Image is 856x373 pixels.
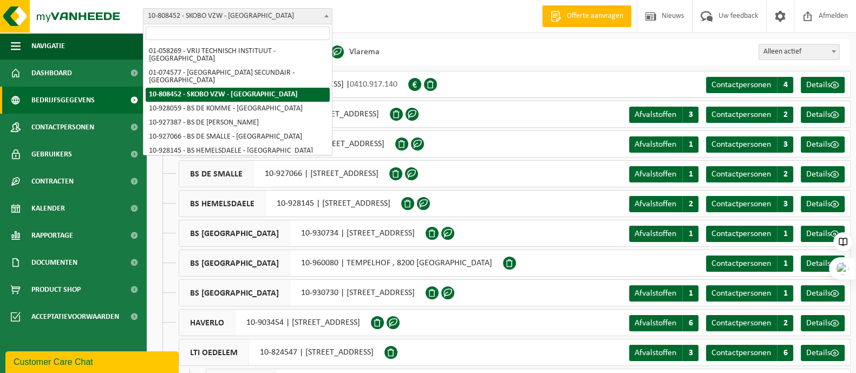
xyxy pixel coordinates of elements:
[706,226,793,242] a: Contactpersonen 1
[31,32,65,60] span: Navigatie
[711,349,771,357] span: Contactpersonen
[682,226,698,242] span: 1
[711,259,771,268] span: Contactpersonen
[179,339,384,366] div: 10-824547 | [STREET_ADDRESS]
[806,200,831,208] span: Details
[629,285,698,302] a: Afvalstoffen 1
[806,259,831,268] span: Details
[179,191,266,217] span: BS HEMELSDAELE
[31,195,65,222] span: Kalender
[706,107,793,123] a: Contactpersonen 2
[179,220,426,247] div: 10-930734 | [STREET_ADDRESS]
[806,289,831,298] span: Details
[777,256,793,272] span: 1
[179,160,389,187] div: 10-927066 | [STREET_ADDRESS]
[806,140,831,149] span: Details
[806,170,831,179] span: Details
[682,107,698,123] span: 3
[635,170,676,179] span: Afvalstoffen
[706,77,793,93] a: Contactpersonen 4
[179,190,401,217] div: 10-928145 | [STREET_ADDRESS]
[711,230,771,238] span: Contactpersonen
[143,9,332,24] span: 10-808452 - SKOBO VZW - BRUGGE
[711,170,771,179] span: Contactpersonen
[635,140,676,149] span: Afvalstoffen
[350,80,397,89] span: 0410.917.140
[801,136,845,153] a: Details
[711,110,771,119] span: Contactpersonen
[31,303,119,330] span: Acceptatievoorwaarden
[777,166,793,182] span: 2
[711,81,771,89] span: Contactpersonen
[801,166,845,182] a: Details
[806,81,831,89] span: Details
[146,144,330,158] li: 10-928145 - BS HEMELSDAELE - [GEOGRAPHIC_DATA]
[31,114,94,141] span: Contactpersonen
[31,222,73,249] span: Rapportage
[31,276,81,303] span: Product Shop
[635,200,676,208] span: Afvalstoffen
[629,107,698,123] a: Afvalstoffen 3
[629,196,698,212] a: Afvalstoffen 2
[777,285,793,302] span: 1
[806,319,831,328] span: Details
[143,8,332,24] span: 10-808452 - SKOBO VZW - BRUGGE
[801,285,845,302] a: Details
[706,345,793,361] a: Contactpersonen 6
[542,5,631,27] a: Offerte aanvragen
[706,166,793,182] a: Contactpersonen 2
[179,339,249,365] span: LTI OEDELEM
[682,285,698,302] span: 1
[179,220,290,246] span: BS [GEOGRAPHIC_DATA]
[706,136,793,153] a: Contactpersonen 3
[801,107,845,123] a: Details
[179,280,290,306] span: BS [GEOGRAPHIC_DATA]
[801,345,845,361] a: Details
[331,44,380,60] li: Vlarema
[31,141,72,168] span: Gebruikers
[759,44,839,60] span: Alleen actief
[31,60,72,87] span: Dashboard
[179,279,426,306] div: 10-930730 | [STREET_ADDRESS]
[31,87,95,114] span: Bedrijfsgegevens
[711,319,771,328] span: Contactpersonen
[682,166,698,182] span: 1
[806,230,831,238] span: Details
[146,130,330,144] li: 10-927066 - BS DE SMALLE - [GEOGRAPHIC_DATA]
[806,110,831,119] span: Details
[179,250,503,277] div: 10-960080 | TEMPELHOF , 8200 [GEOGRAPHIC_DATA]
[179,250,290,276] span: BS [GEOGRAPHIC_DATA]
[179,161,254,187] span: BS DE SMALLE
[146,88,330,102] li: 10-808452 - SKOBO VZW - [GEOGRAPHIC_DATA]
[146,102,330,116] li: 10-928059 - BS DE KOMME - [GEOGRAPHIC_DATA]
[5,349,181,373] iframe: chat widget
[629,166,698,182] a: Afvalstoffen 1
[635,349,676,357] span: Afvalstoffen
[629,315,698,331] a: Afvalstoffen 6
[179,309,371,336] div: 10-903454 | [STREET_ADDRESS]
[564,11,626,22] span: Offerte aanvragen
[146,44,330,66] li: 01-058269 - VRIJ TECHNISCH INSTITUUT - [GEOGRAPHIC_DATA]
[801,256,845,272] a: Details
[777,315,793,331] span: 2
[682,136,698,153] span: 1
[711,200,771,208] span: Contactpersonen
[711,289,771,298] span: Contactpersonen
[179,310,236,336] span: HAVERLO
[806,349,831,357] span: Details
[629,345,698,361] a: Afvalstoffen 3
[31,249,77,276] span: Documenten
[682,196,698,212] span: 2
[706,315,793,331] a: Contactpersonen 2
[777,226,793,242] span: 1
[777,136,793,153] span: 3
[801,315,845,331] a: Details
[635,110,676,119] span: Afvalstoffen
[777,196,793,212] span: 3
[706,196,793,212] a: Contactpersonen 3
[629,136,698,153] a: Afvalstoffen 1
[801,226,845,242] a: Details
[635,230,676,238] span: Afvalstoffen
